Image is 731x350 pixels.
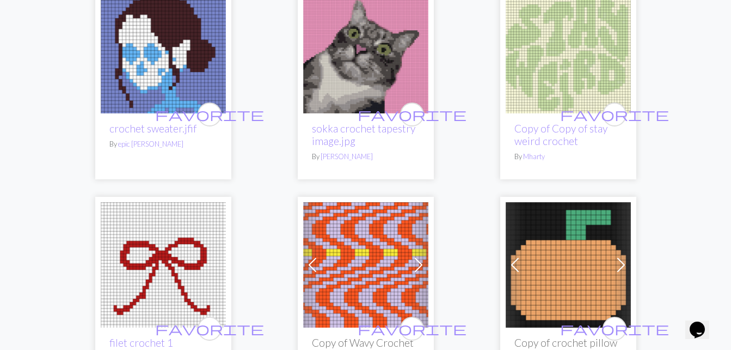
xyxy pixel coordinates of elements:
[109,122,196,135] a: crochet sweater.jfif
[155,106,264,123] span: favorite
[101,202,226,328] img: filet crochet 1
[603,102,626,126] button: favourite
[506,44,631,55] a: stay weird crochet
[560,104,669,125] i: favourite
[358,104,466,125] i: favourite
[109,336,173,349] a: filet crochet 1
[514,152,622,162] p: By
[560,106,669,123] span: favorite
[506,258,631,269] a: crochet pillow pumpkin
[523,152,545,161] a: Mharty
[155,104,264,125] i: favourite
[400,102,424,126] button: favourite
[400,317,424,341] button: favourite
[358,320,466,337] span: favorite
[101,258,226,269] a: filet crochet 1
[101,44,226,55] a: crochet sweater dead
[358,318,466,340] i: favourite
[603,317,626,341] button: favourite
[155,320,264,337] span: favorite
[321,152,373,161] a: [PERSON_NAME]
[560,318,669,340] i: favourite
[506,202,631,328] img: crochet pillow pumpkin
[109,139,217,149] p: By
[514,122,607,147] a: Copy of Copy of stay weird crochet
[198,317,222,341] button: favourite
[303,44,428,55] a: sokka crochet tapestry image.jpg
[560,320,669,337] span: favorite
[155,318,264,340] i: favourite
[358,106,466,123] span: favorite
[685,306,720,339] iframe: chat widget
[312,122,415,147] a: sokka crochet tapestry image.jpg
[303,258,428,269] a: Wavy Crochet Bag
[312,152,420,162] p: By
[118,140,183,148] a: epic [PERSON_NAME]
[198,102,222,126] button: favourite
[303,202,428,328] img: Wavy Crochet Bag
